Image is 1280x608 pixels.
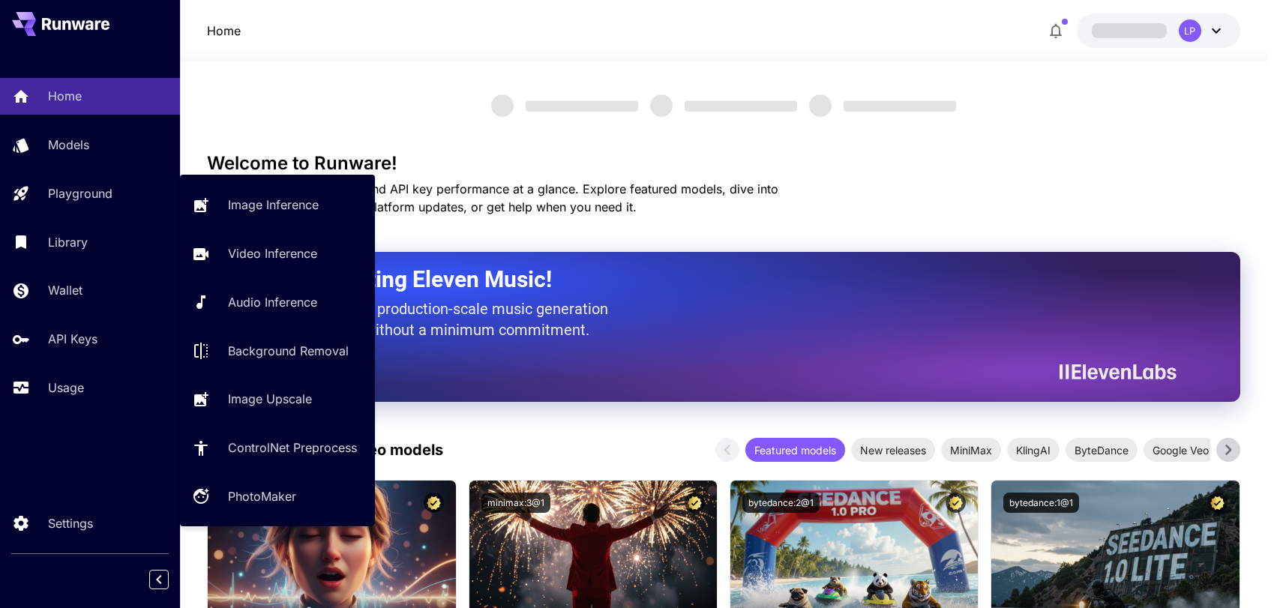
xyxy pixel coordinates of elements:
p: API Keys [48,330,97,348]
button: bytedance:2@1 [742,493,820,513]
p: Home [48,87,82,105]
button: Collapse sidebar [149,570,169,589]
span: Google Veo [1144,442,1218,458]
button: minimax:3@1 [481,493,550,513]
a: Audio Inference [180,284,375,321]
p: Models [48,136,89,154]
p: Home [207,22,241,40]
span: Featured models [745,442,845,458]
p: Wallet [48,281,82,299]
p: The only way to get production-scale music generation from Eleven Labs without a minimum commitment. [244,298,619,340]
p: ControlNet Preprocess [228,439,357,457]
a: Image Inference [180,187,375,223]
div: LP [1179,19,1201,42]
p: Image Inference [228,196,319,214]
p: Playground [48,184,112,202]
button: Certified Model – Vetted for best performance and includes a commercial license. [424,493,444,513]
p: PhotoMaker [228,487,296,505]
button: Certified Model – Vetted for best performance and includes a commercial license. [946,493,966,513]
span: KlingAI [1007,442,1060,458]
button: Certified Model – Vetted for best performance and includes a commercial license. [685,493,705,513]
a: Background Removal [180,332,375,369]
span: New releases [851,442,935,458]
p: Audio Inference [228,293,317,311]
p: Usage [48,379,84,397]
p: Settings [48,514,93,532]
p: Image Upscale [228,390,312,408]
nav: breadcrumb [207,22,241,40]
p: Video Inference [228,244,317,262]
a: PhotoMaker [180,478,375,515]
div: Collapse sidebar [160,566,180,593]
a: Video Inference [180,235,375,272]
p: Background Removal [228,342,349,360]
h2: Now Supporting Eleven Music! [244,265,1165,294]
a: Image Upscale [180,381,375,418]
button: bytedance:1@1 [1003,493,1079,513]
a: ControlNet Preprocess [180,430,375,466]
span: ByteDance [1066,442,1138,458]
span: Check out your usage stats and API key performance at a glance. Explore featured models, dive int... [207,181,778,214]
span: MiniMax [941,442,1001,458]
h3: Welcome to Runware! [207,153,1240,174]
button: Certified Model – Vetted for best performance and includes a commercial license. [1207,493,1228,513]
p: Library [48,233,88,251]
